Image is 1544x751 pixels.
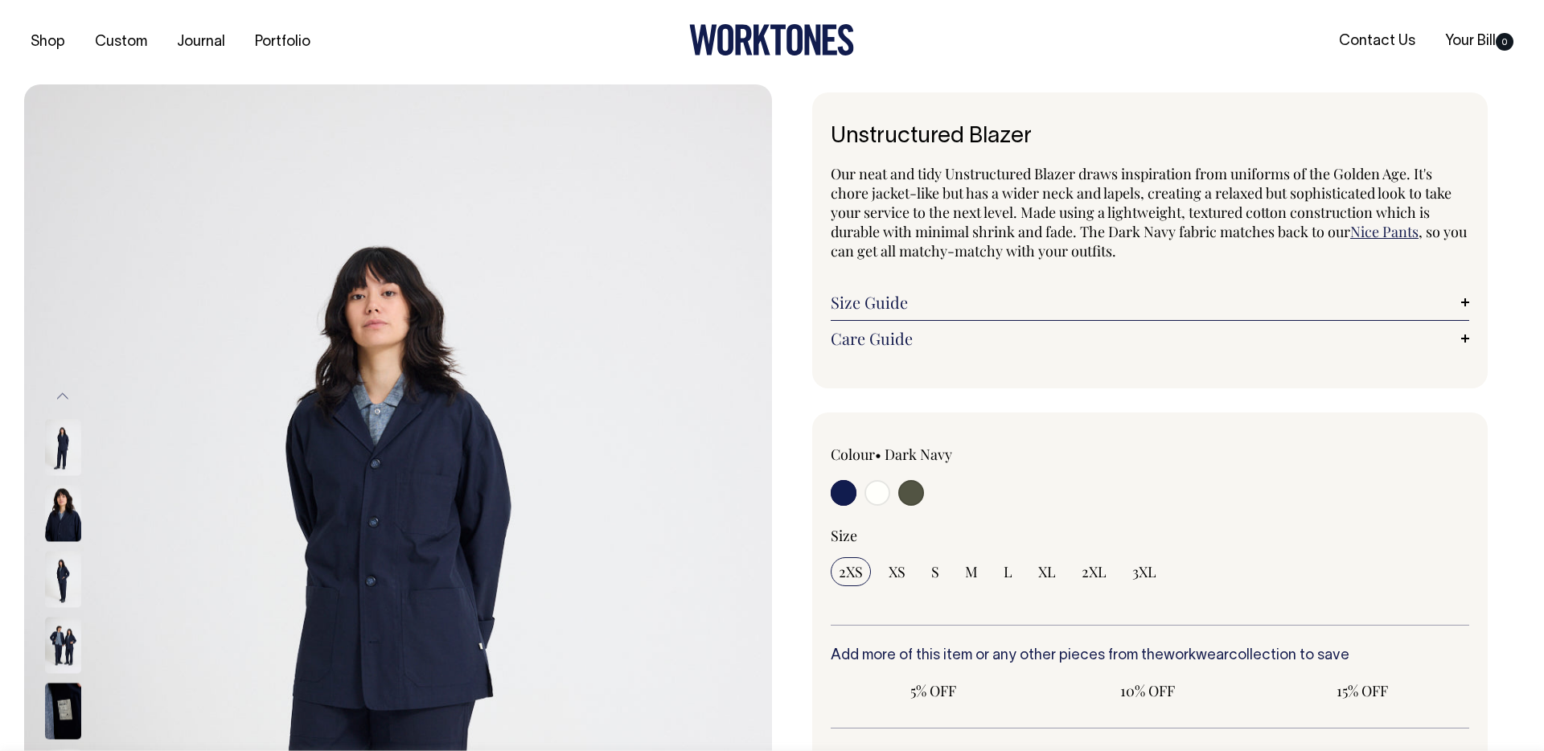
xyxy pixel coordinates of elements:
[839,562,863,581] span: 2XS
[45,617,81,673] img: dark-navy
[831,648,1469,664] h6: Add more of this item or any other pieces from the collection to save
[45,419,81,475] img: dark-navy
[831,164,1452,241] span: Our neat and tidy Unstructured Blazer draws inspiration from uniforms of the Golden Age. It's cho...
[45,683,81,739] img: dark-navy
[1004,562,1012,581] span: L
[831,293,1469,312] a: Size Guide
[1045,676,1250,705] input: 10% OFF
[1053,681,1242,700] span: 10% OFF
[965,562,978,581] span: M
[170,29,232,55] a: Journal
[923,557,947,586] input: S
[881,557,914,586] input: XS
[1038,562,1056,581] span: XL
[889,562,905,581] span: XS
[1074,557,1115,586] input: 2XL
[1164,649,1229,663] a: workwear
[88,29,154,55] a: Custom
[931,562,939,581] span: S
[1350,222,1419,241] a: Nice Pants
[24,29,72,55] a: Shop
[831,445,1086,464] div: Colour
[1267,681,1456,700] span: 15% OFF
[885,445,952,464] label: Dark Navy
[1082,562,1107,581] span: 2XL
[1132,562,1156,581] span: 3XL
[831,557,871,586] input: 2XS
[45,485,81,541] img: dark-navy
[248,29,317,55] a: Portfolio
[1496,33,1513,51] span: 0
[51,379,75,415] button: Previous
[831,329,1469,348] a: Care Guide
[831,222,1467,261] span: , so you can get all matchy-matchy with your outfits.
[1030,557,1064,586] input: XL
[875,445,881,464] span: •
[996,557,1020,586] input: L
[1439,28,1520,55] a: Your Bill0
[1333,28,1422,55] a: Contact Us
[1124,557,1164,586] input: 3XL
[45,551,81,607] img: dark-navy
[957,557,986,586] input: M
[1259,676,1464,705] input: 15% OFF
[831,125,1469,150] h1: Unstructured Blazer
[831,526,1469,545] div: Size
[831,676,1036,705] input: 5% OFF
[839,681,1028,700] span: 5% OFF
